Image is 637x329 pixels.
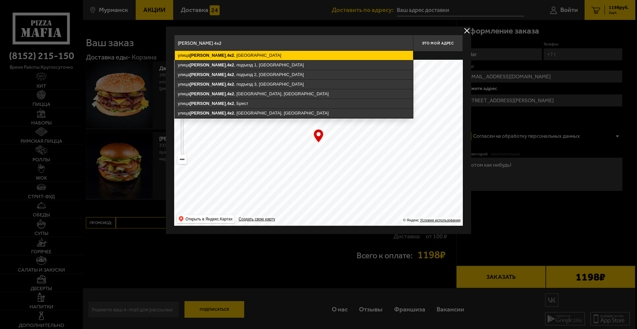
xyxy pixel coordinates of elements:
ymaps: [PERSON_NAME] [190,53,226,58]
ymaps: [PERSON_NAME] [190,62,226,67]
a: Создать свою карту [237,217,276,222]
ymaps: 4к2 [227,53,234,58]
ymaps: [PERSON_NAME] [190,111,226,116]
ymaps: улица , , [GEOGRAPHIC_DATA] [175,51,413,60]
button: delivery type [463,27,471,35]
ymaps: улица , , Брест [175,99,413,108]
p: Укажите дом на карте или в поле ввода [174,53,268,58]
ymaps: [PERSON_NAME] [190,91,226,96]
ymaps: улица , , подъезд 1, [GEOGRAPHIC_DATA] [175,60,413,70]
ymaps: улица , , [GEOGRAPHIC_DATA], [GEOGRAPHIC_DATA] [175,89,413,99]
a: Условия использования [420,218,460,222]
ymaps: [PERSON_NAME] [190,82,226,87]
ymaps: 4к2 [227,91,234,96]
button: Это мой адрес [413,35,463,51]
ymaps: улица , , [GEOGRAPHIC_DATA], [GEOGRAPHIC_DATA] [175,109,413,118]
ymaps: 4к2 [227,82,234,87]
ymaps: 4к2 [227,111,234,116]
ymaps: 4к2 [227,72,234,77]
ymaps: улица , , подъезд 3, [GEOGRAPHIC_DATA] [175,80,413,89]
ymaps: © Яндекс [403,218,419,222]
ymaps: Открыть в Яндекс.Картах [177,215,235,223]
ymaps: улица , , подъезд 2, [GEOGRAPHIC_DATA] [175,70,413,79]
ymaps: [PERSON_NAME] [190,72,226,77]
input: Введите адрес доставки [174,35,413,51]
ymaps: Открыть в Яндекс.Картах [185,215,233,223]
ymaps: 4к2 [227,62,234,67]
ymaps: [PERSON_NAME] [190,101,226,106]
span: Это мой адрес [422,41,454,45]
ymaps: 4к2 [227,101,234,106]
